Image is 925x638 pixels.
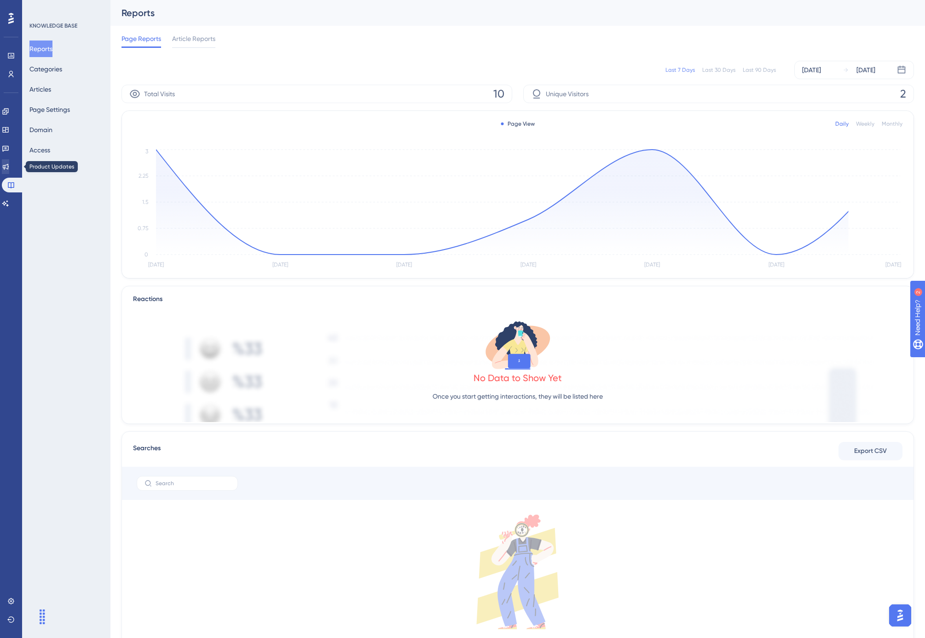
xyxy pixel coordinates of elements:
span: 10 [493,87,504,101]
button: Articles [29,81,51,98]
iframe: UserGuiding AI Assistant Launcher [886,602,914,629]
div: [DATE] [802,64,821,75]
tspan: [DATE] [885,261,901,268]
input: Search [156,480,230,487]
div: Reports [121,6,891,19]
span: Unique Visitors [546,88,589,99]
button: Export CSV [838,442,902,460]
tspan: [DATE] [644,261,660,268]
tspan: 1.5 [142,199,148,205]
div: Last 30 Days [702,66,735,74]
span: Article Reports [172,33,215,44]
span: Export CSV [854,446,887,457]
div: Weekly [856,120,874,128]
div: Reactions [133,294,902,305]
button: Reports [29,41,52,57]
span: Page Reports [121,33,161,44]
tspan: 3 [145,148,148,155]
div: Monthly [882,120,902,128]
tspan: [DATE] [272,261,288,268]
p: Once you start getting interactions, they will be listed here [433,391,603,402]
tspan: [DATE] [769,261,784,268]
tspan: [DATE] [520,261,536,268]
span: Searches [133,443,161,459]
tspan: 0.75 [138,225,148,232]
div: [DATE] [856,64,875,75]
div: Drag [35,603,50,631]
tspan: [DATE] [396,261,412,268]
div: Daily [835,120,849,128]
button: Access [29,142,50,158]
tspan: [DATE] [148,261,164,268]
div: Last 90 Days [743,66,776,74]
div: Last 7 Days [665,66,695,74]
button: Categories [29,61,62,77]
div: Page View [501,120,535,128]
button: Page Settings [29,101,70,118]
div: KNOWLEDGE BASE [29,22,77,29]
span: Total Visits [144,88,175,99]
span: 2 [900,87,906,101]
tspan: 0 [145,251,148,258]
div: 2 [64,5,66,12]
div: No Data to Show Yet [474,371,562,384]
span: Need Help? [22,2,58,13]
button: Domain [29,122,52,138]
tspan: 2.25 [139,173,148,179]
